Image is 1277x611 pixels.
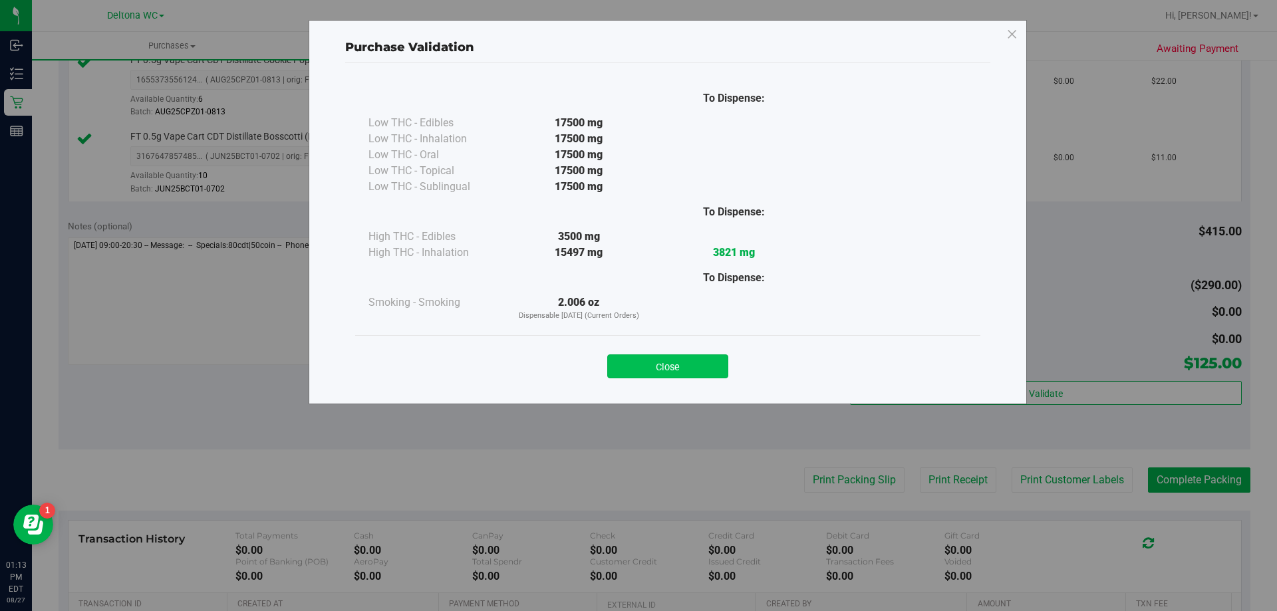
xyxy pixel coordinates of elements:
div: High THC - Edibles [368,229,501,245]
div: Low THC - Sublingual [368,179,501,195]
p: Dispensable [DATE] (Current Orders) [501,310,656,322]
div: To Dispense: [656,270,811,286]
iframe: Resource center [13,505,53,545]
div: High THC - Inhalation [368,245,501,261]
div: To Dispense: [656,90,811,106]
div: Low THC - Oral [368,147,501,163]
div: 17500 mg [501,179,656,195]
div: Low THC - Topical [368,163,501,179]
div: 17500 mg [501,163,656,179]
div: 2.006 oz [501,295,656,322]
div: Smoking - Smoking [368,295,501,310]
div: Low THC - Edibles [368,115,501,131]
strong: 3821 mg [713,246,755,259]
div: To Dispense: [656,204,811,220]
div: 3500 mg [501,229,656,245]
span: Purchase Validation [345,40,474,55]
div: 17500 mg [501,131,656,147]
button: Close [607,354,728,378]
div: Low THC - Inhalation [368,131,501,147]
div: 17500 mg [501,115,656,131]
div: 17500 mg [501,147,656,163]
iframe: Resource center unread badge [39,503,55,519]
div: 15497 mg [501,245,656,261]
